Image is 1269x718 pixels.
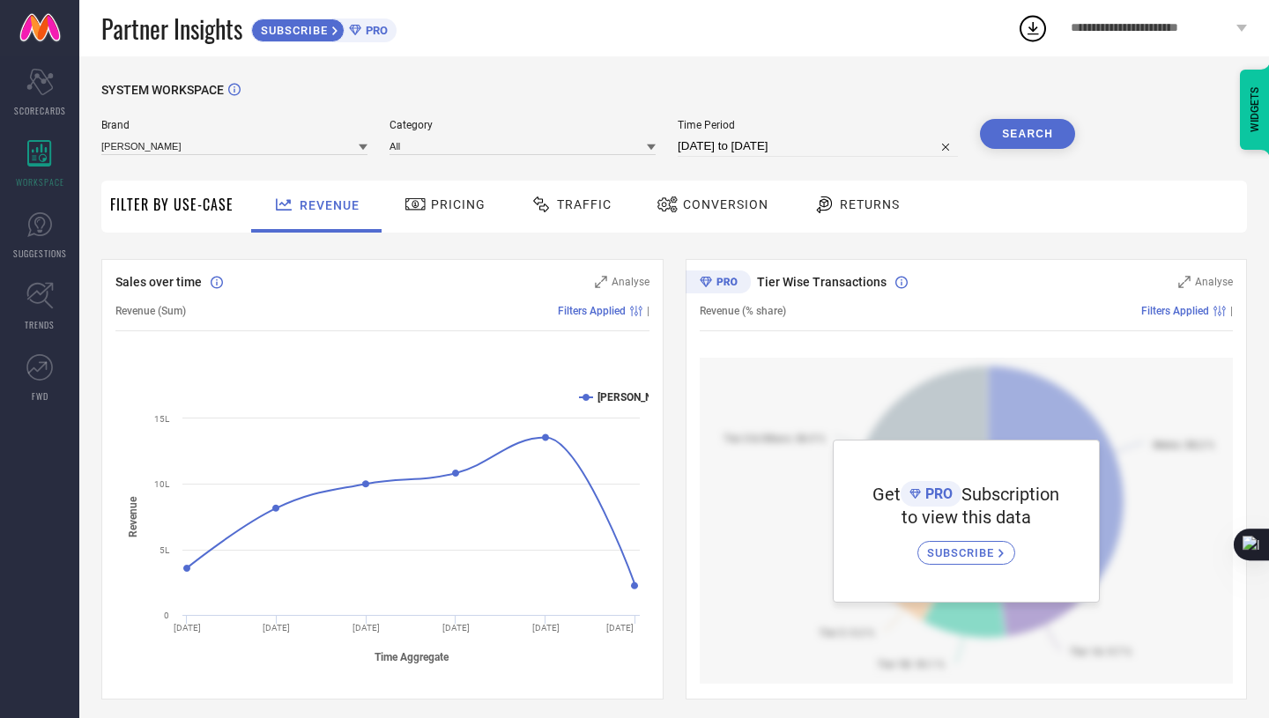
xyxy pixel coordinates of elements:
span: Category [390,119,656,131]
button: Search [980,119,1075,149]
span: SYSTEM WORKSPACE [101,83,224,97]
span: Subscription [961,484,1059,505]
a: SUBSCRIBE [917,528,1015,565]
text: [DATE] [606,623,634,633]
span: Returns [840,197,900,211]
span: SCORECARDS [14,104,66,117]
span: Revenue (% share) [700,305,786,317]
span: Brand [101,119,367,131]
span: Time Period [678,119,958,131]
span: Revenue (Sum) [115,305,186,317]
tspan: Revenue [127,495,139,537]
text: 0 [164,611,169,620]
span: | [647,305,649,317]
span: Conversion [683,197,768,211]
span: to view this data [902,507,1031,528]
span: SUBSCRIBE [252,24,332,37]
a: SUBSCRIBEPRO [251,14,397,42]
input: Select time period [678,136,958,157]
svg: Zoom [595,276,607,288]
div: Premium [686,270,751,297]
text: 15L [154,414,170,424]
text: 5L [160,545,170,555]
span: Analyse [612,276,649,288]
span: TRENDS [25,318,55,331]
span: SUBSCRIBE [927,546,998,559]
span: FWD [32,389,48,403]
text: [DATE] [442,623,470,633]
text: [PERSON_NAME] [597,391,678,403]
span: SUGGESTIONS [13,247,67,260]
span: Get [872,484,901,505]
span: | [1230,305,1233,317]
text: [DATE] [532,623,560,633]
text: [DATE] [263,623,290,633]
span: Filters Applied [558,305,626,317]
span: WORKSPACE [16,175,64,189]
span: PRO [361,24,388,37]
span: Filter By Use-Case [110,194,234,215]
span: Analyse [1195,276,1233,288]
span: Tier Wise Transactions [757,275,887,289]
tspan: Time Aggregate [375,651,449,663]
text: 10L [154,479,170,489]
span: Traffic [557,197,612,211]
span: PRO [921,485,953,502]
div: Open download list [1017,12,1049,44]
span: Pricing [431,197,486,211]
text: [DATE] [352,623,380,633]
span: Partner Insights [101,11,242,47]
span: Sales over time [115,275,202,289]
span: Revenue [300,198,360,212]
span: Filters Applied [1141,305,1209,317]
svg: Zoom [1178,276,1191,288]
text: [DATE] [174,623,201,633]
